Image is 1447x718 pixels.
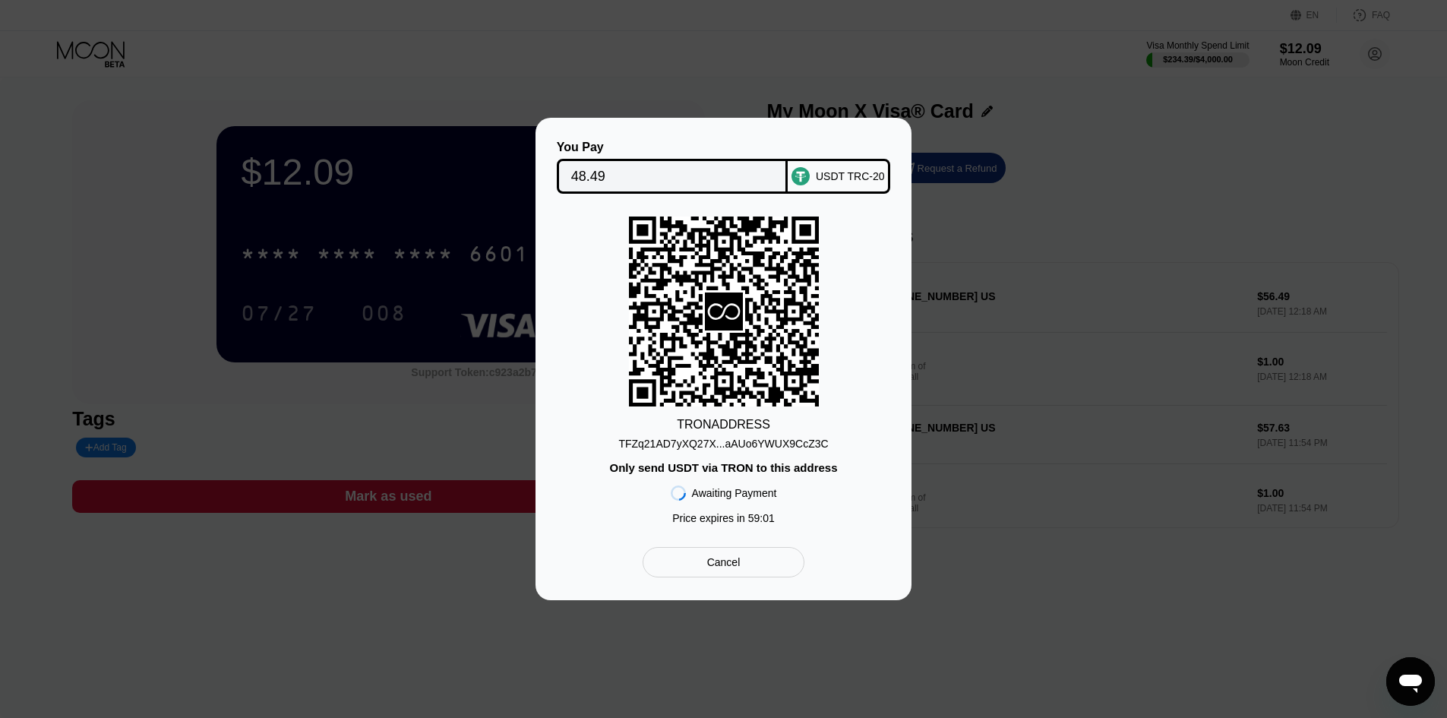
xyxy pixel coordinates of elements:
div: You PayUSDT TRC-20 [558,141,889,194]
div: Cancel [643,547,804,577]
div: USDT TRC-20 [816,170,885,182]
div: TFZq21AD7yXQ27X...aAUo6YWUX9CcZ3C [618,438,828,450]
div: You Pay [557,141,788,154]
div: Cancel [707,555,741,569]
div: TRON ADDRESS [677,418,770,432]
div: Only send USDT via TRON to this address [609,461,837,474]
span: 59 : 01 [748,512,775,524]
div: TFZq21AD7yXQ27X...aAUo6YWUX9CcZ3C [618,432,828,450]
div: Price expires in [672,512,775,524]
iframe: Кнопка запуска окна обмена сообщениями [1386,657,1435,706]
div: Awaiting Payment [692,487,777,499]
